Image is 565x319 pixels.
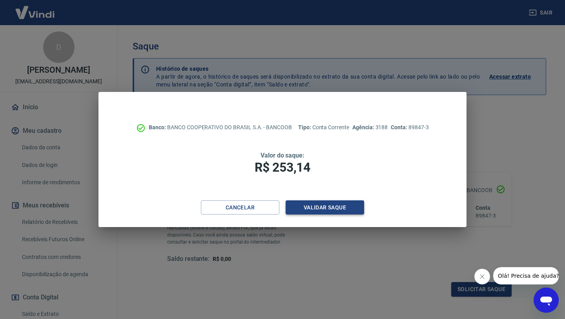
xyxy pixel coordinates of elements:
p: Conta Corrente [298,123,349,132]
span: Valor do saque: [261,152,304,159]
p: 89847-3 [391,123,428,132]
button: Validar saque [286,200,364,215]
span: Agência: [352,124,375,130]
button: Cancelar [201,200,279,215]
span: Olá! Precisa de ajuda? [5,5,66,12]
span: Conta: [391,124,408,130]
span: Banco: [149,124,167,130]
iframe: Botão para abrir a janela de mensagens [534,288,559,313]
iframe: Mensagem da empresa [493,267,559,284]
p: 3188 [352,123,388,132]
p: BANCO COOPERATIVO DO BRASIL S.A. - BANCOOB [149,123,292,132]
iframe: Fechar mensagem [474,269,490,284]
span: Tipo: [298,124,312,130]
span: R$ 253,14 [255,160,310,175]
